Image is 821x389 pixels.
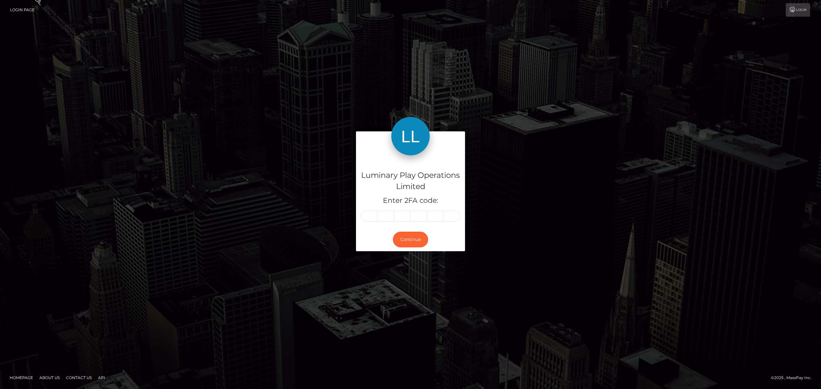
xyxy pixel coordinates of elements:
div: © 2025 , MassPay Inc. [771,374,816,381]
a: Login Page [10,3,35,17]
a: About Us [37,373,62,383]
button: Continue [393,232,428,247]
img: Luminary Play Operations Limited [391,117,430,155]
a: Login [786,3,810,17]
h5: Enter 2FA code: [361,196,460,206]
a: Homepage [7,373,36,383]
a: API [96,373,108,383]
a: Contact Us [63,373,94,383]
h4: Luminary Play Operations Limited [361,170,460,192]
